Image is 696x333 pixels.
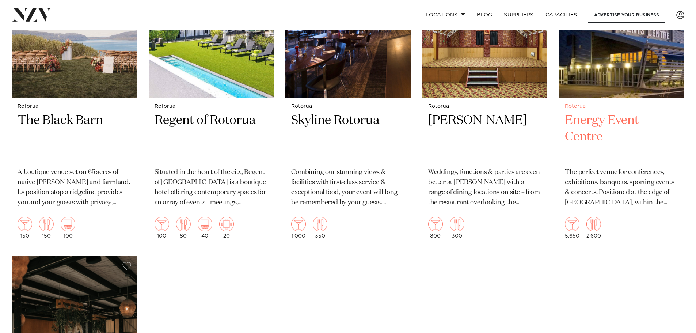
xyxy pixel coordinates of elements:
[428,217,443,231] img: cocktail.png
[155,217,169,239] div: 100
[18,104,131,109] small: Rotorua
[291,104,405,109] small: Rotorua
[565,167,678,208] p: The perfect venue for conferences, exhibitions, banquets, sporting events & concerts. Positioned ...
[313,217,327,239] div: 350
[565,217,579,239] div: 5,650
[61,217,75,239] div: 100
[61,217,75,231] img: theatre.png
[471,7,498,23] a: BLOG
[428,217,443,239] div: 800
[39,217,54,231] img: dining.png
[428,104,542,109] small: Rotorua
[565,104,678,109] small: Rotorua
[155,112,268,162] h2: Regent of Rotorua
[428,167,542,208] p: Weddings, functions & parties are even better at [PERSON_NAME] with a range of dining locations o...
[291,217,306,231] img: cocktail.png
[588,7,665,23] a: Advertise your business
[291,217,306,239] div: 1,000
[18,112,131,162] h2: The Black Barn
[428,112,542,162] h2: [PERSON_NAME]
[450,217,464,239] div: 300
[18,167,131,208] p: A boutique venue set on 65 acres of native [PERSON_NAME] and farmland. Its position atop a ridgel...
[155,167,268,208] p: Situated in the heart of the city, Regent of [GEOGRAPHIC_DATA] is a boutique hotel offering conte...
[565,112,678,162] h2: Energy Event Centre
[586,217,601,239] div: 2,600
[586,217,601,231] img: dining.png
[313,217,327,231] img: dining.png
[498,7,539,23] a: SUPPLIERS
[565,217,579,231] img: cocktail.png
[420,7,471,23] a: Locations
[18,217,32,239] div: 150
[450,217,464,231] img: dining.png
[291,112,405,162] h2: Skyline Rotorua
[219,217,234,239] div: 20
[176,217,191,231] img: dining.png
[176,217,191,239] div: 80
[540,7,583,23] a: Capacities
[12,8,52,21] img: nzv-logo.png
[155,104,268,109] small: Rotorua
[39,217,54,239] div: 150
[18,217,32,231] img: cocktail.png
[198,217,212,239] div: 40
[155,217,169,231] img: cocktail.png
[219,217,234,231] img: meeting.png
[198,217,212,231] img: theatre.png
[291,167,405,208] p: Combining our stunning views & facilities with first-class service & exceptional food, your event...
